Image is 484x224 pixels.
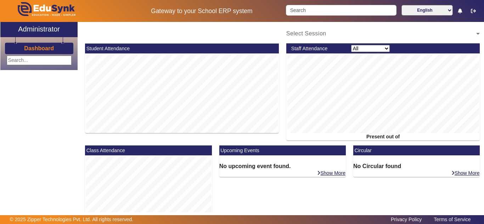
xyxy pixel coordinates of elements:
[10,216,134,223] p: © 2025 Zipper Technologies Pvt. Ltd. All rights reserved.
[287,45,347,52] div: Staff Attendance
[353,145,480,155] mat-card-header: Circular
[219,163,346,170] h6: No upcoming event found.
[18,25,60,33] h2: Administrator
[85,44,279,53] mat-card-header: Student Attendance
[286,5,396,16] input: Search
[0,22,78,37] a: Administrator
[286,30,326,36] span: Select Session
[451,170,480,176] a: Show More
[430,215,474,224] a: Terms of Service
[387,215,425,224] a: Privacy Policy
[353,163,480,170] h6: No Circular found
[7,56,72,65] input: Search...
[286,133,480,140] div: Present out of
[24,45,54,52] a: Dashboard
[85,145,212,155] mat-card-header: Class Attendance
[219,145,346,155] mat-card-header: Upcoming Events
[317,170,346,176] a: Show More
[125,7,279,15] h5: Gateway to your School ERP system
